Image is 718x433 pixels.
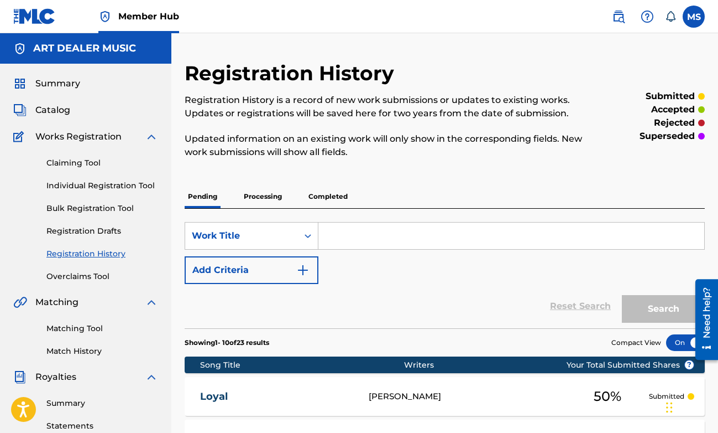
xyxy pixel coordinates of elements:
[185,185,221,208] p: Pending
[240,185,285,208] p: Processing
[404,359,602,371] div: Writers
[185,222,705,328] form: Search Form
[185,94,585,120] p: Registration History is a record of new work submissions or updates to existing works. Updates or...
[666,391,673,424] div: Drag
[611,338,661,348] span: Compact View
[649,391,684,401] p: Submitted
[46,180,158,192] a: Individual Registration Tool
[145,296,158,309] img: expand
[641,10,654,23] img: help
[13,104,70,117] a: CatalogCatalog
[687,275,718,364] iframe: Resource Center
[612,10,625,23] img: search
[13,77,80,90] a: SummarySummary
[305,185,351,208] p: Completed
[640,130,695,143] p: superseded
[35,77,80,90] span: Summary
[185,61,400,86] h2: Registration History
[145,130,158,143] img: expand
[46,271,158,282] a: Overclaims Tool
[46,346,158,357] a: Match History
[369,390,567,403] div: [PERSON_NAME]
[35,130,122,143] span: Works Registration
[665,11,676,22] div: Notifications
[636,6,658,28] div: Help
[98,10,112,23] img: Top Rightsholder
[654,116,695,130] p: rejected
[663,380,718,433] iframe: Chat Widget
[46,225,158,237] a: Registration Drafts
[13,130,28,143] img: Works Registration
[185,338,269,348] p: Showing 1 - 10 of 23 results
[192,229,291,243] div: Work Title
[567,359,694,371] span: Your Total Submitted Shares
[46,248,158,260] a: Registration History
[13,104,27,117] img: Catalog
[683,6,705,28] div: User Menu
[13,296,27,309] img: Matching
[646,90,695,103] p: submitted
[607,6,630,28] a: Public Search
[46,203,158,214] a: Bulk Registration Tool
[35,104,70,117] span: Catalog
[46,420,158,432] a: Statements
[185,256,318,284] button: Add Criteria
[13,77,27,90] img: Summary
[13,8,56,24] img: MLC Logo
[35,296,78,309] span: Matching
[46,323,158,334] a: Matching Tool
[594,386,621,406] span: 50 %
[33,42,136,55] h5: ART DEALER MUSIC
[13,370,27,384] img: Royalties
[200,390,353,403] a: Loyal
[35,370,76,384] span: Royalties
[200,359,403,371] div: Song Title
[651,103,695,116] p: accepted
[296,264,310,277] img: 9d2ae6d4665cec9f34b9.svg
[685,360,694,369] span: ?
[46,157,158,169] a: Claiming Tool
[13,42,27,55] img: Accounts
[145,370,158,384] img: expand
[46,398,158,409] a: Summary
[185,132,585,159] p: Updated information on an existing work will only show in the corresponding fields. New work subm...
[118,10,179,23] span: Member Hub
